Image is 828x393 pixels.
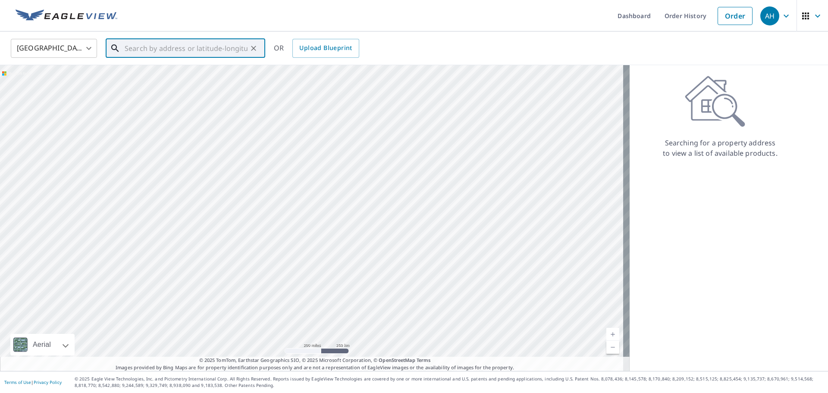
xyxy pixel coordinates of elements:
[760,6,779,25] div: AH
[662,138,778,158] p: Searching for a property address to view a list of available products.
[379,357,415,363] a: OpenStreetMap
[11,36,97,60] div: [GEOGRAPHIC_DATA]
[292,39,359,58] a: Upload Blueprint
[718,7,753,25] a: Order
[10,334,75,355] div: Aerial
[606,328,619,341] a: Current Level 5, Zoom In
[30,334,53,355] div: Aerial
[417,357,431,363] a: Terms
[75,376,824,389] p: © 2025 Eagle View Technologies, Inc. and Pictometry International Corp. All Rights Reserved. Repo...
[125,36,248,60] input: Search by address or latitude-longitude
[4,380,62,385] p: |
[199,357,431,364] span: © 2025 TomTom, Earthstar Geographics SIO, © 2025 Microsoft Corporation, ©
[34,379,62,385] a: Privacy Policy
[274,39,359,58] div: OR
[16,9,117,22] img: EV Logo
[248,42,260,54] button: Clear
[606,341,619,354] a: Current Level 5, Zoom Out
[4,379,31,385] a: Terms of Use
[299,43,352,53] span: Upload Blueprint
